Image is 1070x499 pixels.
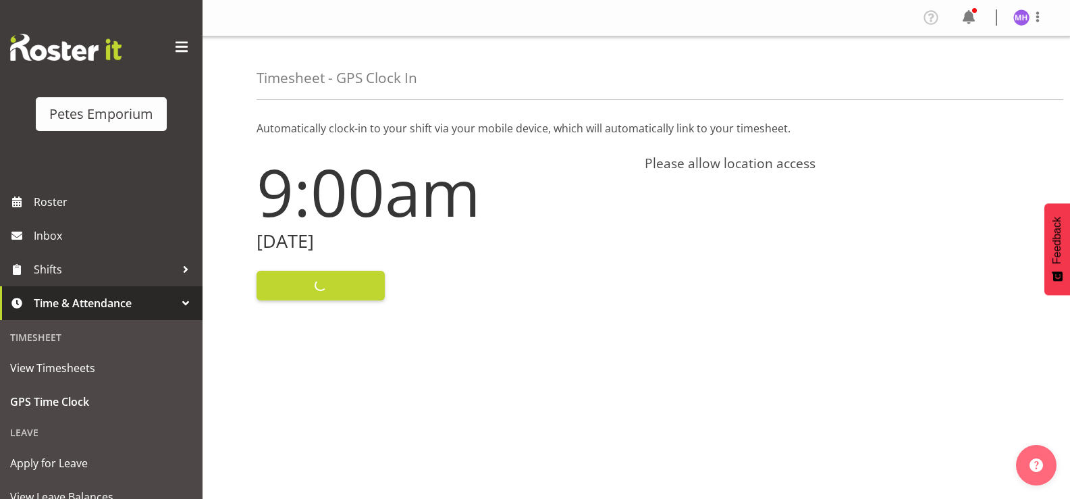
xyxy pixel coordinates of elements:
h4: Please allow location access [645,155,1017,172]
span: Roster [34,192,196,212]
div: Leave [3,419,199,446]
div: Petes Emporium [49,104,153,124]
span: Inbox [34,226,196,246]
button: Feedback - Show survey [1044,203,1070,295]
span: View Timesheets [10,358,192,378]
a: GPS Time Clock [3,385,199,419]
span: Apply for Leave [10,453,192,473]
img: help-xxl-2.png [1029,458,1043,472]
a: Apply for Leave [3,446,199,480]
span: Feedback [1051,217,1063,264]
h4: Timesheet - GPS Clock In [257,70,417,86]
span: Shifts [34,259,176,280]
h1: 9:00am [257,155,628,228]
div: Timesheet [3,323,199,351]
h2: [DATE] [257,231,628,252]
img: Rosterit website logo [10,34,122,61]
img: mackenzie-halford4471.jpg [1013,9,1029,26]
span: Time & Attendance [34,293,176,313]
span: GPS Time Clock [10,392,192,412]
p: Automatically clock-in to your shift via your mobile device, which will automatically link to you... [257,120,1016,136]
a: View Timesheets [3,351,199,385]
